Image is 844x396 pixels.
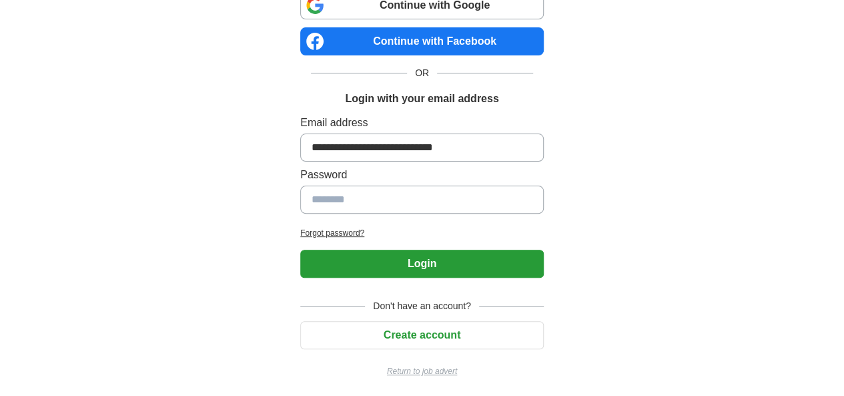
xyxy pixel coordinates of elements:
[300,115,544,131] label: Email address
[300,227,544,239] a: Forgot password?
[345,91,498,107] h1: Login with your email address
[365,299,479,313] span: Don't have an account?
[300,365,544,377] a: Return to job advert
[300,27,544,55] a: Continue with Facebook
[300,167,544,183] label: Password
[300,321,544,349] button: Create account
[407,66,437,80] span: OR
[300,329,544,341] a: Create account
[300,250,544,278] button: Login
